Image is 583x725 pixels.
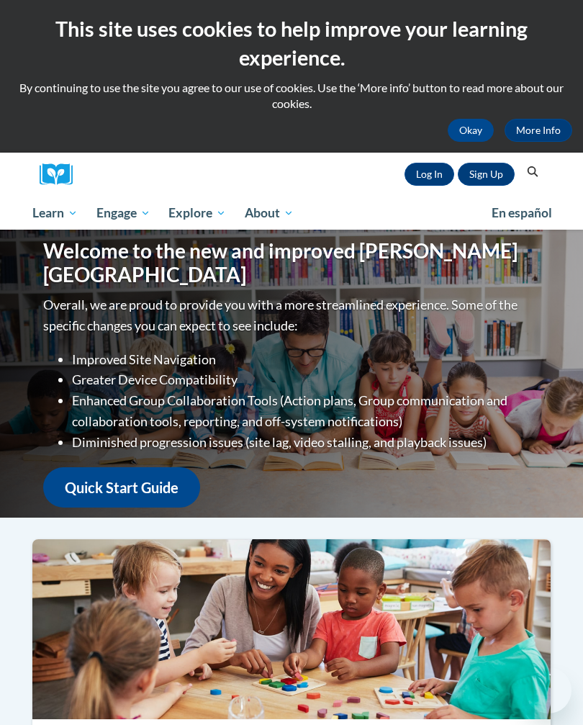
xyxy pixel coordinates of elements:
h2: This site uses cookies to help improve your learning experience. [11,14,572,73]
img: Logo brand [40,163,83,186]
img: ... [22,539,561,719]
a: Cox Campus [40,163,83,186]
a: About [235,197,303,230]
a: Learn [23,197,87,230]
p: By continuing to use the site you agree to our use of cookies. Use the ‘More info’ button to read... [11,80,572,112]
a: Register [458,163,515,186]
span: About [245,204,294,222]
a: More Info [505,119,572,142]
span: Learn [32,204,78,222]
li: Greater Device Compatibility [72,369,540,390]
button: Search [522,163,543,181]
li: Diminished progression issues (site lag, video stalling, and playback issues) [72,432,540,453]
span: Engage [96,204,150,222]
p: Overall, we are proud to provide you with a more streamlined experience. Some of the specific cha... [43,294,540,336]
div: Main menu [22,197,561,230]
button: Okay [448,119,494,142]
span: En español [492,205,552,220]
a: Log In [405,163,454,186]
a: Engage [87,197,160,230]
a: En español [482,198,561,228]
li: Improved Site Navigation [72,349,540,370]
li: Enhanced Group Collaboration Tools (Action plans, Group communication and collaboration tools, re... [72,390,540,432]
a: Quick Start Guide [43,467,200,508]
span: Explore [168,204,226,222]
a: Explore [159,197,235,230]
iframe: Button to launch messaging window [525,667,571,713]
h1: Welcome to the new and improved [PERSON_NAME][GEOGRAPHIC_DATA] [43,239,540,287]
